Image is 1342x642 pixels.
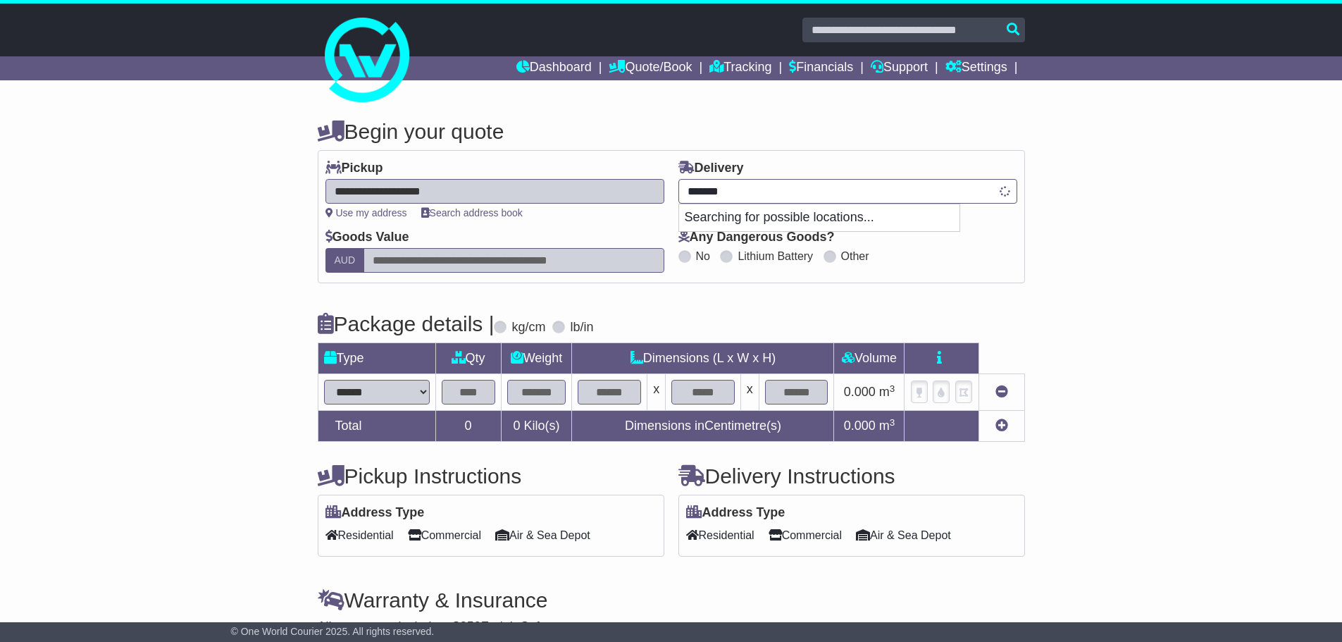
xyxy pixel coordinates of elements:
label: Other [841,249,869,263]
typeahead: Please provide city [678,179,1017,204]
h4: Begin your quote [318,120,1025,143]
h4: Warranty & Insurance [318,588,1025,612]
td: Total [318,411,435,442]
span: 250 [460,619,481,634]
a: Settings [945,56,1007,80]
label: Pickup [325,161,383,176]
a: Quote/Book [609,56,692,80]
span: 0 [513,419,520,433]
span: m [879,419,895,433]
td: x [647,374,666,411]
span: © One World Courier 2025. All rights reserved. [231,626,435,637]
label: kg/cm [511,320,545,335]
label: AUD [325,248,365,273]
label: Address Type [686,505,785,521]
sup: 3 [890,383,895,394]
label: Goods Value [325,230,409,245]
label: Lithium Battery [738,249,813,263]
span: Air & Sea Depot [856,524,951,546]
label: lb/in [570,320,593,335]
span: Air & Sea Depot [495,524,590,546]
a: Tracking [709,56,771,80]
span: m [879,385,895,399]
a: Use my address [325,207,407,218]
span: 0.000 [844,385,876,399]
h4: Delivery Instructions [678,464,1025,488]
label: Any Dangerous Goods? [678,230,835,245]
td: x [740,374,759,411]
a: Financials [789,56,853,80]
span: Commercial [769,524,842,546]
span: 0.000 [844,419,876,433]
a: Remove this item [995,385,1008,399]
td: Dimensions in Centimetre(s) [572,411,834,442]
span: Residential [325,524,394,546]
span: Residential [686,524,754,546]
td: 0 [435,411,501,442]
label: No [696,249,710,263]
a: Search address book [421,207,523,218]
td: Volume [834,343,905,374]
td: Type [318,343,435,374]
td: Dimensions (L x W x H) [572,343,834,374]
label: Delivery [678,161,744,176]
td: Weight [501,343,572,374]
div: All our quotes include a $ FreightSafe warranty. [318,619,1025,635]
td: Kilo(s) [501,411,572,442]
sup: 3 [890,417,895,428]
a: Add new item [995,419,1008,433]
a: Dashboard [516,56,592,80]
span: Commercial [408,524,481,546]
label: Address Type [325,505,425,521]
a: Support [871,56,928,80]
h4: Package details | [318,312,495,335]
h4: Pickup Instructions [318,464,664,488]
p: Searching for possible locations... [679,204,959,231]
td: Qty [435,343,501,374]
